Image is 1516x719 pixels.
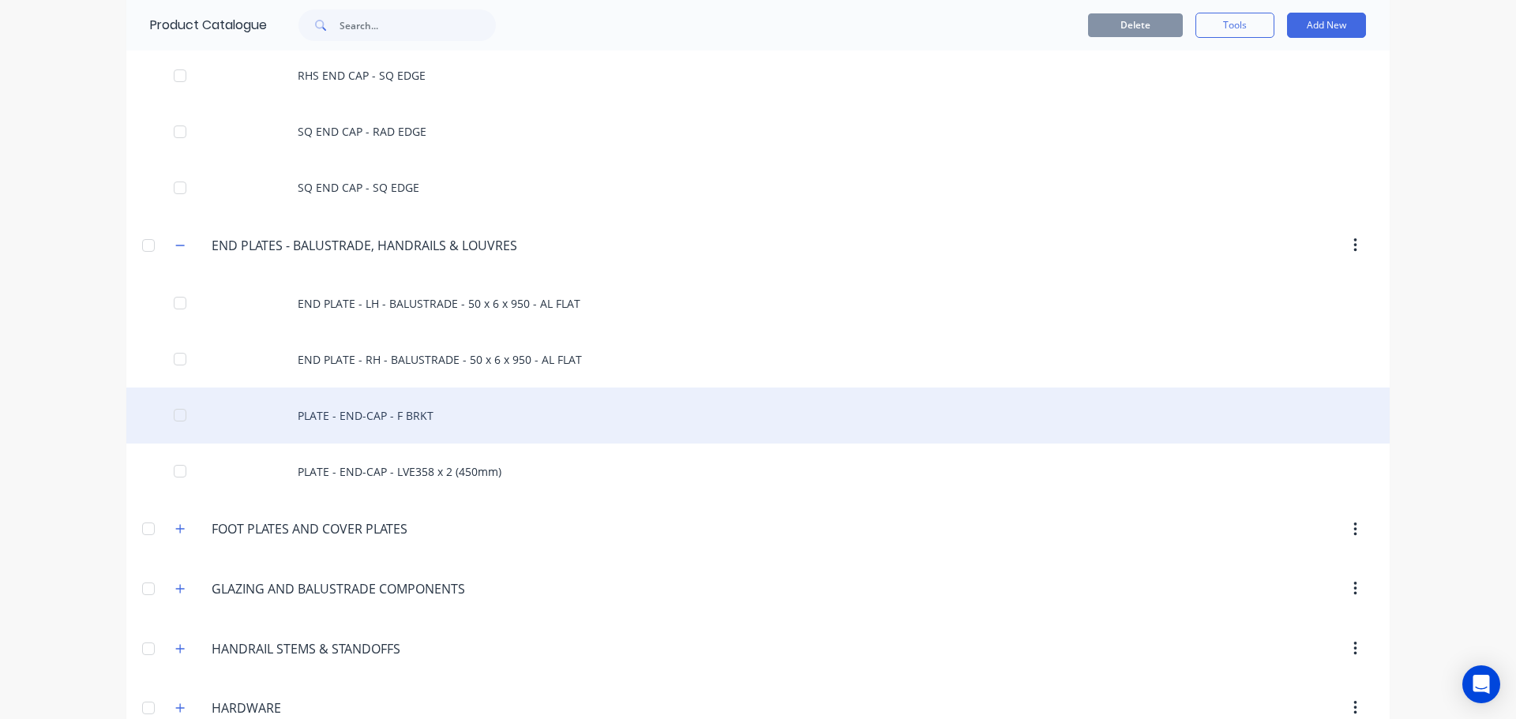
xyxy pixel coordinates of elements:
[212,236,518,255] input: Enter category name
[126,275,1390,331] div: END PLATE - LH - BALUSTRADE - 50 x 6 x 950 - AL FLAT
[1195,13,1274,38] button: Tools
[126,159,1390,215] div: SQ END CAP - SQ EDGE
[126,47,1390,103] div: RHS END CAP - SQ EDGE
[126,444,1390,500] div: PLATE - END-CAP - LVE358 x 2 (450mm)
[1287,13,1366,38] button: Add New
[126,103,1390,159] div: SQ END CAP - RAD EDGE
[212,519,408,538] input: Enter category name
[212,639,403,658] input: Enter category name
[126,388,1390,444] div: PLATE - END-CAP - F BRKT
[1462,665,1500,703] div: Open Intercom Messenger
[212,698,399,717] input: Enter category name
[126,331,1390,388] div: END PLATE - RH - BALUSTRADE - 50 x 6 x 950 - AL FLAT
[212,579,466,598] input: Enter category name
[1088,13,1183,37] button: Delete
[340,9,496,41] input: Search...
